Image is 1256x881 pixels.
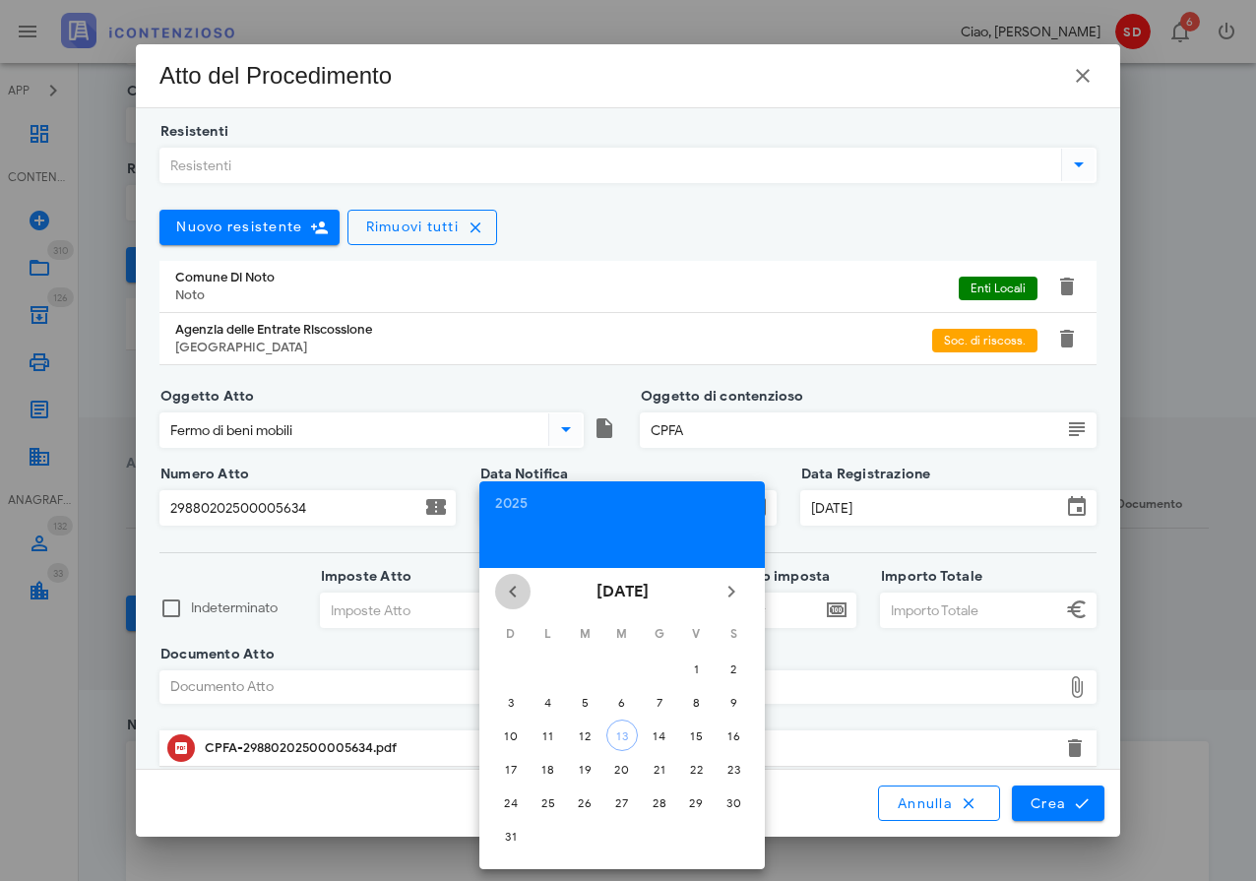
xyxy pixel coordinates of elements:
[1030,794,1087,812] span: Crea
[718,720,749,751] button: 16
[495,695,527,710] div: 3
[718,686,749,718] button: 9
[569,728,600,743] div: 12
[644,728,675,743] div: 14
[644,787,675,818] button: 28
[718,653,749,684] button: 2
[641,413,1061,447] input: Oggetto di contenzioso
[175,270,959,285] div: Comune Di Noto
[721,594,821,627] input: ####
[716,617,751,651] th: S
[175,219,302,235] span: Nuovo resistente
[644,762,675,777] div: 21
[567,617,602,651] th: M
[644,720,675,751] button: 14
[155,387,255,407] label: Oggetto Atto
[533,695,564,710] div: 4
[1055,327,1079,350] button: Elimina
[569,762,600,777] div: 19
[569,686,600,718] button: 5
[321,594,501,627] input: Imposte Atto
[155,465,249,484] label: Numero Atto
[680,695,712,710] div: 8
[569,695,600,710] div: 5
[606,695,638,710] div: 6
[493,617,529,651] th: D
[680,720,712,751] button: 15
[160,413,544,447] input: Oggetto Atto
[533,762,564,777] div: 18
[679,617,715,651] th: V
[160,491,420,525] input: Numero Atto
[680,653,712,684] button: 1
[607,728,637,743] div: 13
[944,329,1026,352] span: Soc. di riscoss.
[680,753,712,785] button: 22
[495,753,527,785] button: 17
[495,829,527,844] div: 31
[971,277,1026,300] span: Enti Locali
[569,753,600,785] button: 19
[635,387,804,407] label: Oggetto di contenzioso
[606,787,638,818] button: 27
[718,753,749,785] button: 23
[364,219,459,235] span: Rimuovi tutti
[875,567,982,587] label: Importo Totale
[1063,736,1087,760] button: Elimina
[205,732,1051,764] div: Clicca per aprire un'anteprima del file o scaricarlo
[1012,786,1104,821] button: Crea
[680,661,712,676] div: 1
[531,617,566,651] th: L
[644,686,675,718] button: 7
[175,322,932,338] div: Agenzia delle Entrate Riscossione
[606,753,638,785] button: 20
[160,671,1061,703] div: Documento Atto
[155,645,275,664] label: Documento Atto
[175,287,959,303] div: Noto
[878,786,1000,821] button: Annulla
[347,210,497,245] button: Rimuovi tutti
[495,787,527,818] button: 24
[495,762,527,777] div: 17
[533,795,564,810] div: 25
[881,594,1061,627] input: Importo Totale
[569,787,600,818] button: 26
[495,795,527,810] div: 24
[495,574,531,609] button: Il mese scorso
[606,795,638,810] div: 27
[589,572,657,611] button: [DATE]
[191,598,296,618] label: Indeterminato
[718,695,749,710] div: 9
[680,686,712,718] button: 8
[680,762,712,777] div: 22
[205,740,1051,756] div: CPFA-29880202500005634.pdf
[495,497,749,511] div: 2025
[644,795,675,810] div: 28
[897,794,981,812] span: Annulla
[795,465,931,484] label: Data Registrazione
[495,720,527,751] button: 10
[533,686,564,718] button: 4
[680,728,712,743] div: 15
[714,574,749,609] button: Il prossimo mese
[495,686,527,718] button: 3
[715,567,830,587] label: 2° anno imposta
[606,686,638,718] button: 6
[159,210,340,245] button: Nuovo resistente
[604,617,640,651] th: M
[533,728,564,743] div: 11
[533,720,564,751] button: 11
[718,728,749,743] div: 16
[495,728,527,743] div: 10
[718,762,749,777] div: 23
[680,795,712,810] div: 29
[315,567,412,587] label: Imposte Atto
[533,753,564,785] button: 18
[1055,275,1079,298] button: Elimina
[642,617,677,651] th: G
[644,753,675,785] button: 21
[159,60,392,92] div: Atto del Procedimento
[718,661,749,676] div: 2
[569,720,600,751] button: 12
[533,787,564,818] button: 25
